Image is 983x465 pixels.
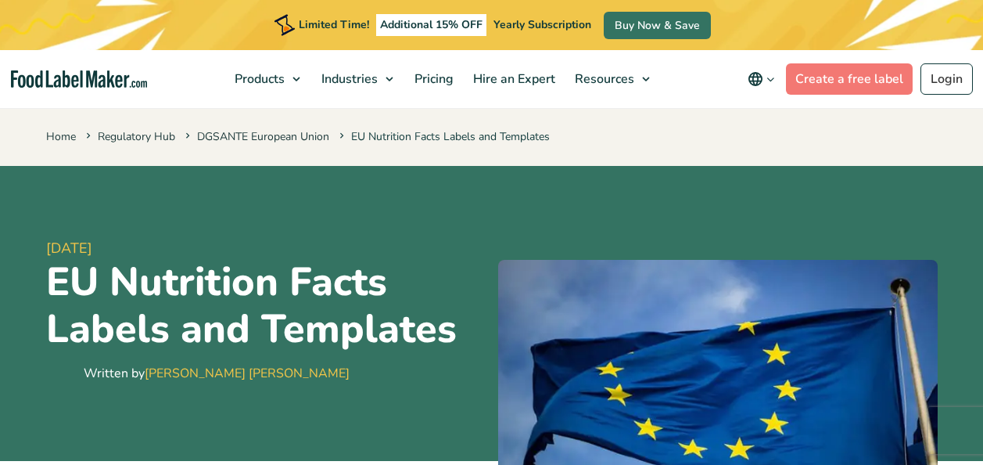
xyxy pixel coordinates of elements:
[468,70,557,88] span: Hire an Expert
[312,50,401,108] a: Industries
[46,259,486,354] h1: EU Nutrition Facts Labels and Templates
[145,365,350,382] a: [PERSON_NAME] [PERSON_NAME]
[197,129,329,144] a: DGSANTE European Union
[84,364,350,383] div: Written by
[464,50,561,108] a: Hire an Expert
[98,129,175,144] a: Regulatory Hub
[46,238,486,259] span: [DATE]
[230,70,286,88] span: Products
[336,129,550,144] span: EU Nutrition Facts Labels and Templates
[920,63,973,95] a: Login
[410,70,455,88] span: Pricing
[565,50,658,108] a: Resources
[46,129,76,144] a: Home
[604,12,711,39] a: Buy Now & Save
[570,70,636,88] span: Resources
[786,63,913,95] a: Create a free label
[46,358,77,389] img: Maria Abi Hanna - Food Label Maker
[493,17,591,32] span: Yearly Subscription
[376,14,486,36] span: Additional 15% OFF
[405,50,460,108] a: Pricing
[317,70,379,88] span: Industries
[299,17,369,32] span: Limited Time!
[225,50,308,108] a: Products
